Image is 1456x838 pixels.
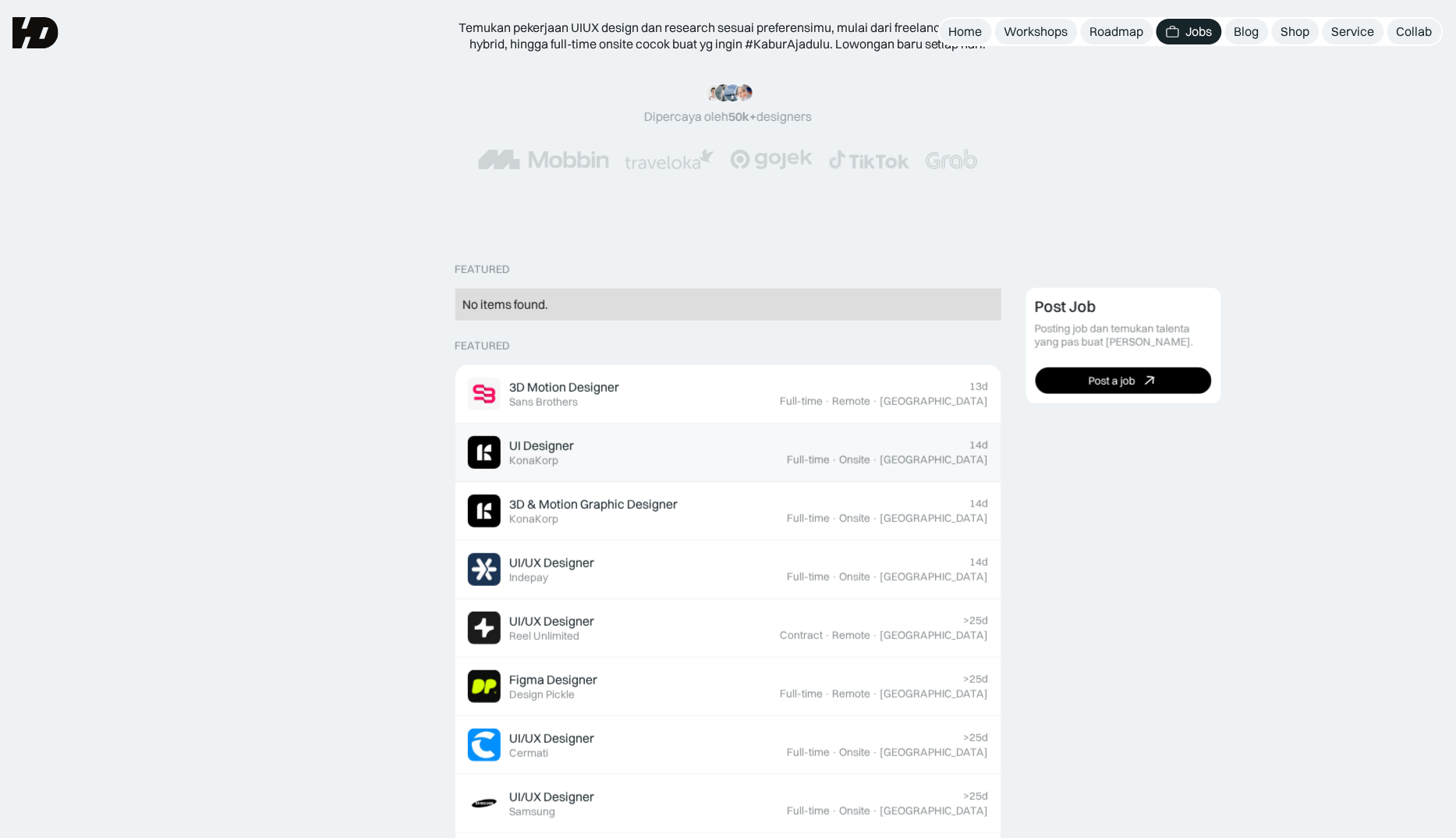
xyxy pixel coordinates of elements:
a: Blog [1225,19,1269,44]
a: Home [940,19,992,44]
div: Onsite [840,804,871,818]
div: Workshops [1004,23,1068,40]
a: Roadmap [1081,19,1153,44]
img: Job Image [468,436,501,469]
img: Job Image [468,378,501,410]
a: Shop [1272,19,1320,44]
div: 13d [970,380,989,393]
div: UI/UX Designer [510,730,595,747]
div: [GEOGRAPHIC_DATA] [880,629,989,642]
div: Full-time [781,687,824,701]
div: · [873,570,879,584]
div: 14d [970,556,989,569]
div: Full-time [788,453,831,467]
div: Service [1332,23,1375,40]
img: Job Image [468,787,501,820]
div: Reel Unlimited [510,630,580,643]
a: Post a job [1036,368,1212,394]
div: UI/UX Designer [510,555,595,571]
div: Roadmap [1090,23,1144,40]
div: Remote [833,395,871,408]
div: · [832,804,838,818]
div: >25d [964,673,989,686]
div: Temukan pekerjaan UIUX design dan research sesuai preferensimu, mulai dari freelance, remote, hyb... [448,20,1009,52]
div: Featured [455,339,511,353]
div: Onsite [840,570,871,584]
div: Dipercaya oleh designers [644,108,812,125]
div: · [873,512,879,525]
a: Job Image3D Motion DesignerSans Brothers13dFull-time·Remote·[GEOGRAPHIC_DATA] [455,365,1001,424]
div: Indepay [510,571,549,584]
div: Cermati [510,747,549,760]
div: UI Designer [510,438,575,454]
div: · [825,687,831,701]
div: · [832,512,838,525]
div: Onsite [840,453,871,467]
div: Sans Brothers [510,396,579,409]
a: Job ImageUI/UX DesignerCermati>25dFull-time·Onsite·[GEOGRAPHIC_DATA] [455,716,1001,775]
div: Home [949,23,983,40]
a: Collab [1387,19,1442,44]
div: · [832,746,838,759]
div: KonaKorp [510,454,559,467]
div: UI/UX Designer [510,613,595,630]
div: Full-time [788,804,831,818]
div: · [873,453,879,467]
div: >25d [964,731,989,744]
div: Full-time [788,512,831,525]
div: · [873,629,879,642]
div: [GEOGRAPHIC_DATA] [880,395,989,408]
div: 14d [970,439,989,452]
div: Remote [833,687,871,701]
a: Job ImageUI/UX DesignerReel Unlimited>25dContract·Remote·[GEOGRAPHIC_DATA] [455,599,1001,658]
div: [GEOGRAPHIC_DATA] [880,804,989,818]
div: KonaKorp [510,513,559,526]
div: Figma Designer [510,672,598,688]
div: · [825,629,831,642]
div: No items found. [463,296,994,313]
div: >25d [964,614,989,627]
div: · [873,395,879,408]
div: · [873,746,879,759]
div: 3D & Motion Graphic Designer [510,496,678,513]
div: UI/UX Designer [510,789,595,805]
div: [GEOGRAPHIC_DATA] [880,570,989,584]
span: 50k+ [728,108,756,124]
div: Onsite [840,512,871,525]
div: 3D Motion Designer [510,379,620,396]
div: Shop [1281,23,1310,40]
img: Job Image [468,553,501,586]
img: Job Image [468,670,501,703]
div: · [873,687,879,701]
div: Samsung [510,805,556,818]
div: · [832,570,838,584]
div: Post a job [1089,375,1135,388]
div: [GEOGRAPHIC_DATA] [880,512,989,525]
a: Service [1323,19,1384,44]
div: Blog [1235,23,1259,40]
div: Full-time [788,570,831,584]
img: Job Image [468,612,501,644]
div: 14d [970,497,989,510]
div: · [832,453,838,467]
div: >25d [964,790,989,803]
div: Full-time [788,746,831,759]
img: Job Image [468,495,501,527]
img: Job Image [468,729,501,762]
div: [GEOGRAPHIC_DATA] [880,453,989,467]
div: Design Pickle [510,688,576,701]
div: Post Job [1036,297,1097,316]
div: · [873,804,879,818]
div: Full-time [781,395,824,408]
a: Job ImageUI/UX DesignerIndepay14dFull-time·Onsite·[GEOGRAPHIC_DATA] [455,541,1001,599]
div: · [825,395,831,408]
a: Job ImageUI/UX DesignerSamsung>25dFull-time·Onsite·[GEOGRAPHIC_DATA] [455,775,1001,833]
div: Collab [1397,23,1433,40]
div: Posting job dan temukan talenta yang pas buat [PERSON_NAME]. [1036,322,1212,349]
a: Job ImageFigma DesignerDesign Pickle>25dFull-time·Remote·[GEOGRAPHIC_DATA] [455,658,1001,716]
div: [GEOGRAPHIC_DATA] [880,746,989,759]
div: [GEOGRAPHIC_DATA] [880,687,989,701]
a: Job Image3D & Motion Graphic DesignerKonaKorp14dFull-time·Onsite·[GEOGRAPHIC_DATA] [455,482,1001,541]
a: Jobs [1157,19,1222,44]
div: Jobs [1186,23,1213,40]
